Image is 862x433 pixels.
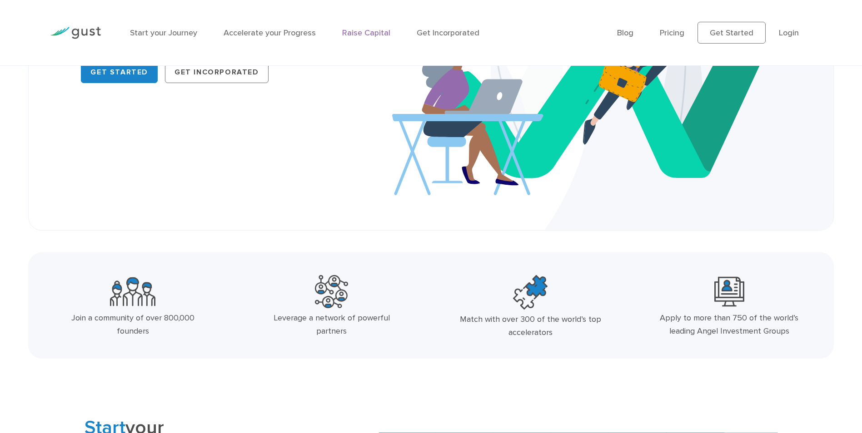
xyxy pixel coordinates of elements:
[224,28,316,38] a: Accelerate your Progress
[130,28,197,38] a: Start your Journey
[617,28,633,38] a: Blog
[342,28,390,38] a: Raise Capital
[698,22,766,44] a: Get Started
[59,312,207,338] div: Join a community of over 800,000 founders
[660,28,684,38] a: Pricing
[50,27,101,39] img: Gust Logo
[315,275,348,308] img: Powerful Partners
[165,61,269,83] a: Get Incorporated
[655,312,803,338] div: Apply to more than 750 of the world’s leading Angel Investment Groups
[779,28,799,38] a: Login
[456,313,604,340] div: Match with over 300 of the world’s top accelerators
[513,275,548,310] img: Top Accelerators
[714,275,744,308] img: Leading Angel Investment
[258,312,406,338] div: Leverage a network of powerful partners
[110,275,155,308] img: Community Founders
[417,28,479,38] a: Get Incorporated
[81,61,158,83] a: Get Started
